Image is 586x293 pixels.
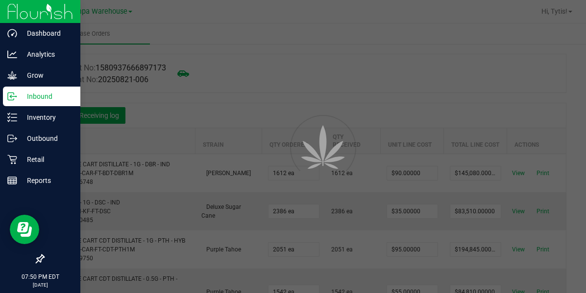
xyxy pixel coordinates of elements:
[7,113,17,122] inline-svg: Inventory
[7,91,17,101] inline-svg: Inbound
[7,155,17,164] inline-svg: Retail
[17,175,76,186] p: Reports
[7,70,17,80] inline-svg: Grow
[17,133,76,144] p: Outbound
[17,27,76,39] p: Dashboard
[17,154,76,165] p: Retail
[17,48,76,60] p: Analytics
[7,28,17,38] inline-svg: Dashboard
[4,272,76,281] p: 07:50 PM EDT
[7,176,17,185] inline-svg: Reports
[17,69,76,81] p: Grow
[17,112,76,123] p: Inventory
[7,49,17,59] inline-svg: Analytics
[4,281,76,289] p: [DATE]
[7,134,17,143] inline-svg: Outbound
[17,90,76,102] p: Inbound
[10,215,39,244] iframe: Resource center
